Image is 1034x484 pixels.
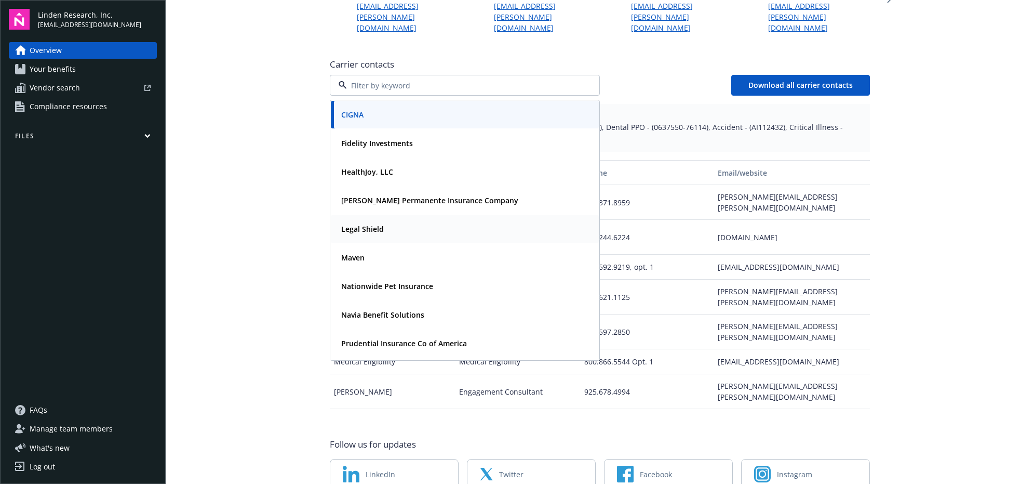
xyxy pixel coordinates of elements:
div: 925.678.4994 [580,374,713,409]
div: [PERSON_NAME][EMAIL_ADDRESS][PERSON_NAME][DOMAIN_NAME] [714,409,870,444]
div: Log out [30,459,55,475]
strong: [PERSON_NAME] Permanente Insurance Company [341,195,518,205]
strong: Prudential Insurance Co of America [341,338,467,348]
div: Medical Eligibility [330,349,455,374]
span: [EMAIL_ADDRESS][DOMAIN_NAME] [38,20,141,30]
span: Instagram [777,469,812,480]
div: 800.866.5544 Opt. 1 [580,349,713,374]
div: 925.329.0865 [580,409,713,444]
div: [EMAIL_ADDRESS][DOMAIN_NAME] [714,349,870,374]
div: Email/website [718,167,866,178]
span: What ' s new [30,442,70,453]
a: Your benefits [9,61,157,77]
img: navigator-logo.svg [9,9,30,30]
input: Filter by keyword [347,80,579,91]
button: Download all carrier contacts [731,75,870,96]
div: [EMAIL_ADDRESS][DOMAIN_NAME] [714,255,870,280]
span: Medical PPO - (00637550), HDHP PPO - (00637550), Medical EPO - (00637550), Dental PPO - (0637550-... [338,122,862,143]
span: Carrier contacts [330,58,870,71]
div: Engagement Consultant [455,374,580,409]
div: Phone [584,167,709,178]
span: Manage team members [30,421,113,437]
div: Medical Eligibility [455,349,580,374]
div: [PERSON_NAME] [330,409,455,444]
span: FAQs [30,402,47,418]
span: Compliance resources [30,98,107,115]
a: FAQs [9,402,157,418]
span: Vendor search [30,80,80,96]
button: Email/website [714,160,870,185]
button: Linden Research, Inc.[EMAIL_ADDRESS][DOMAIN_NAME] [38,9,157,30]
strong: CIGNA [341,110,364,120]
div: 800.592.9219, opt. 1 [580,255,713,280]
div: [PERSON_NAME][EMAIL_ADDRESS][PERSON_NAME][DOMAIN_NAME] [714,315,870,349]
strong: Legal Shield [341,224,384,234]
button: What's new [9,442,86,453]
div: 925.597.2850 [580,315,713,349]
a: Vendor search [9,80,157,96]
strong: Fidelity Investments [341,138,413,148]
div: [PERSON_NAME][EMAIL_ADDRESS][PERSON_NAME][DOMAIN_NAME] [714,374,870,409]
span: Overview [30,42,62,59]
div: [DOMAIN_NAME] [714,220,870,255]
button: Files [9,132,157,145]
strong: Maven [341,253,365,263]
strong: HealthJoy, LLC [341,167,393,177]
a: Compliance resources [9,98,157,115]
div: [PERSON_NAME][EMAIL_ADDRESS][PERSON_NAME][DOMAIN_NAME] [714,280,870,315]
strong: Nationwide Pet Insurance [341,281,433,291]
span: Twitter [499,469,523,480]
span: Download all carrier contacts [748,80,853,90]
button: Phone [580,160,713,185]
div: 415.371.8959 [580,185,713,220]
span: Your benefits [30,61,76,77]
span: Linden Research, Inc. [38,9,141,20]
div: [PERSON_NAME][EMAIL_ADDRESS][PERSON_NAME][DOMAIN_NAME] [714,185,870,220]
span: Plan types [338,112,862,122]
div: [PERSON_NAME] [330,374,455,409]
div: 303.621.1125 [580,280,713,315]
span: Follow us for updates [330,438,416,451]
span: Facebook [640,469,672,480]
span: LinkedIn [366,469,395,480]
div: 800.244.6224 [580,220,713,255]
a: Manage team members [9,421,157,437]
a: Overview [9,42,157,59]
div: Account Executive [455,409,580,444]
strong: Navia Benefit Solutions [341,310,424,320]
